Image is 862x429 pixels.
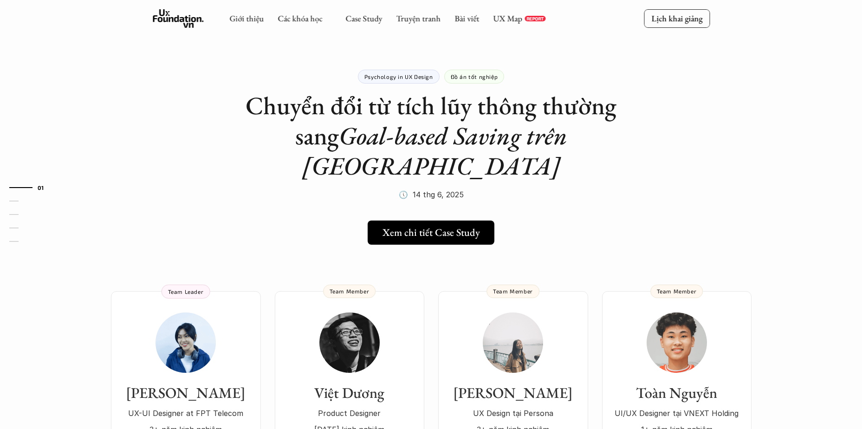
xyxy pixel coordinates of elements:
[493,13,522,24] a: UX Map
[611,384,742,402] h3: Toàn Nguyễn
[382,227,480,239] h5: Xem chi tiết Case Study
[330,288,369,294] p: Team Member
[368,221,494,245] a: Xem chi tiết Case Study
[246,91,617,181] h1: Chuyển đổi từ tích lũy thông thường sang
[120,384,252,402] h3: [PERSON_NAME]
[168,288,204,295] p: Team Leader
[364,73,433,80] p: Psychology in UX Design
[493,288,533,294] p: Team Member
[120,406,252,420] p: UX-UI Designer at FPT Telecom
[229,13,264,24] a: Giới thiệu
[9,182,53,193] a: 01
[447,406,579,420] p: UX Design tại Persona
[451,73,498,80] p: Đồ án tốt nghiệp
[525,16,545,21] a: REPORT
[526,16,544,21] p: REPORT
[447,384,579,402] h3: [PERSON_NAME]
[399,188,464,201] p: 🕔 14 thg 6, 2025
[657,288,697,294] p: Team Member
[651,13,702,24] p: Lịch khai giảng
[302,119,573,182] em: Goal-based Saving trên [GEOGRAPHIC_DATA]
[278,13,322,24] a: Các khóa học
[611,406,742,420] p: UI/UX Designer tại VNEXT Holding
[454,13,479,24] a: Bài viết
[38,184,44,191] strong: 01
[284,406,415,420] p: Product Designer
[284,384,415,402] h3: Việt Dương
[345,13,382,24] a: Case Study
[644,9,710,27] a: Lịch khai giảng
[396,13,441,24] a: Truyện tranh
